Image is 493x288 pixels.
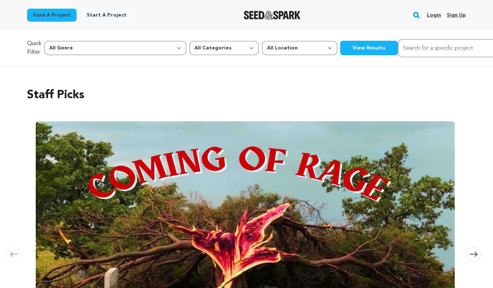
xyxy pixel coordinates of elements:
[244,11,300,19] a: Seed&Spark Homepage
[244,11,300,19] img: Seed&Spark Logo Dark Mode
[427,9,441,21] a: Login
[81,9,132,22] a: Start a project
[27,39,41,57] p: Quick Filter
[27,87,466,104] h2: Staff Picks
[340,41,398,55] button: View Results
[27,9,77,22] a: Fund a project
[447,9,466,21] a: Sign up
